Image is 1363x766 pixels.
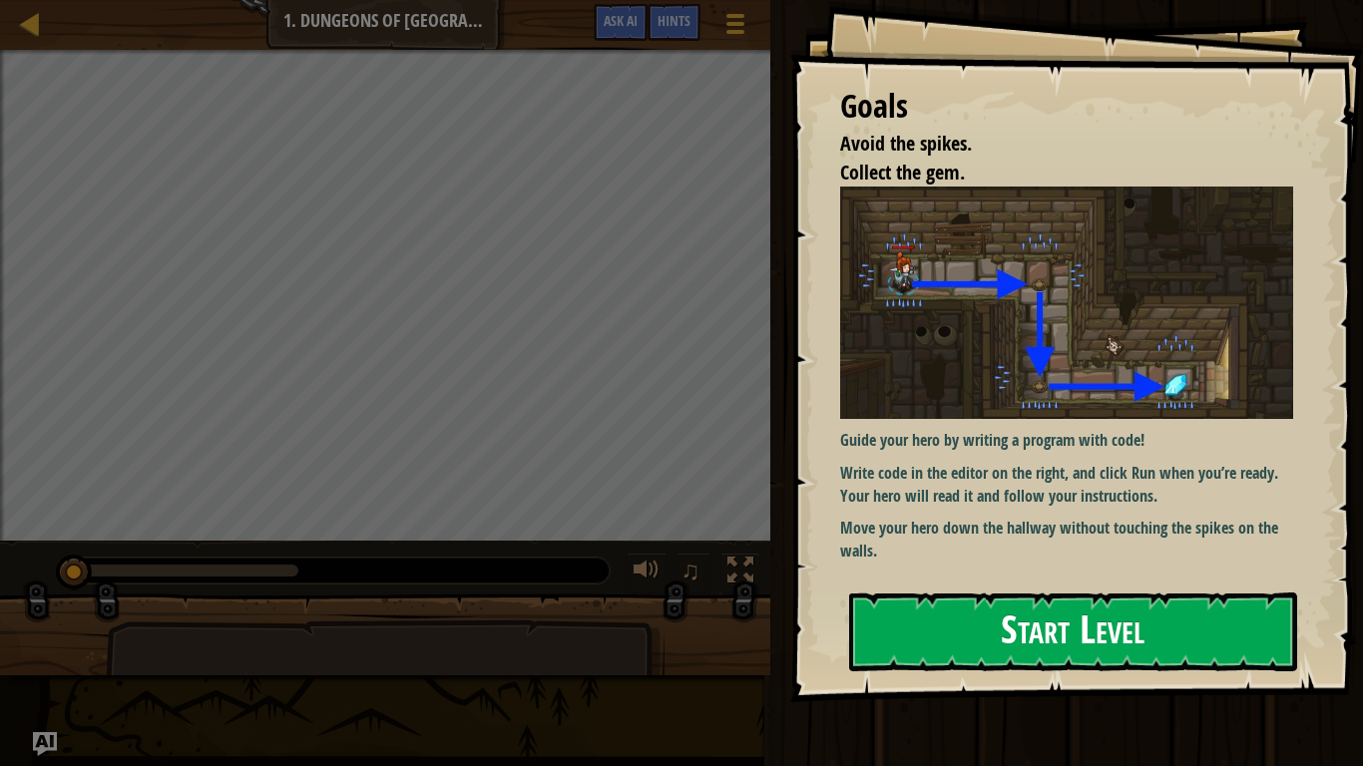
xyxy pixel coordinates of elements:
[627,553,667,593] button: Adjust volume
[604,11,638,30] span: Ask AI
[840,159,965,186] span: Collect the gem.
[840,462,1293,508] p: Write code in the editor on the right, and click Run when you’re ready. Your hero will read it an...
[840,429,1293,452] p: Guide your hero by writing a program with code!
[840,517,1293,563] p: Move your hero down the hallway without touching the spikes on the walls.
[33,732,57,756] button: Ask AI
[849,592,1297,671] button: Start Level
[815,159,1288,188] li: Collect the gem.
[815,130,1288,159] li: Avoid the spikes.
[840,130,972,157] span: Avoid the spikes.
[710,4,760,51] button: Show game menu
[594,4,648,41] button: Ask AI
[720,553,760,593] button: Toggle fullscreen
[658,11,690,30] span: Hints
[677,553,710,593] button: ♫
[840,187,1293,419] img: Dungeons of kithgard
[681,556,700,585] span: ♫
[840,84,1293,130] div: Goals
